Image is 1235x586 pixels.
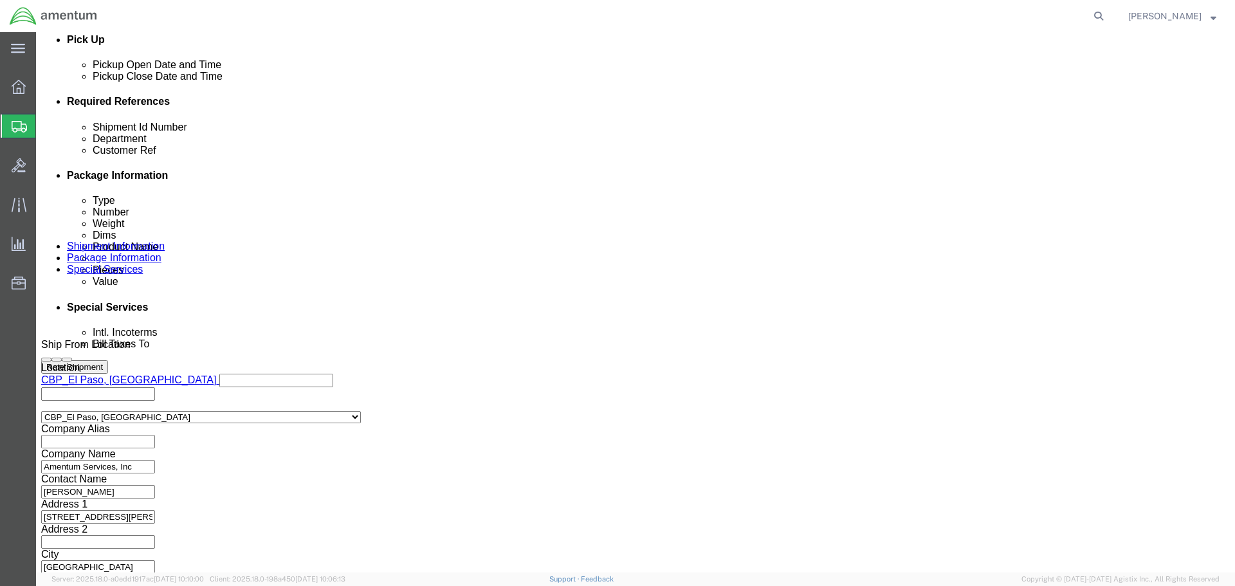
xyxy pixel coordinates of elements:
[1128,8,1217,24] button: [PERSON_NAME]
[581,575,614,583] a: Feedback
[1021,574,1220,585] span: Copyright © [DATE]-[DATE] Agistix Inc., All Rights Reserved
[210,575,345,583] span: Client: 2025.18.0-198a450
[549,575,581,583] a: Support
[36,32,1235,572] iframe: FS Legacy Container
[9,6,98,26] img: logo
[51,575,204,583] span: Server: 2025.18.0-a0edd1917ac
[154,575,204,583] span: [DATE] 10:10:00
[295,575,345,583] span: [DATE] 10:06:13
[1128,9,1202,23] span: Matthew McMillen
